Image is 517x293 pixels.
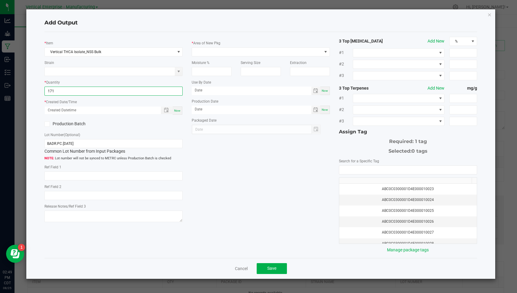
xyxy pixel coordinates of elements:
iframe: Resource center [6,245,24,263]
label: Extraction [290,60,307,65]
label: Lot Number [44,132,80,138]
label: Search for a Specific Tag [339,158,379,164]
span: Now [322,108,328,111]
input: Created Datetime [45,107,154,114]
span: Now [322,89,328,92]
span: NO DATA FOUND [353,117,445,126]
span: Toggle popup [161,107,173,114]
span: Lot number will not be synced to METRC unless Production Batch is checked [44,156,183,161]
span: NO DATA FOUND [353,71,445,80]
strong: mg/g [449,85,477,91]
input: Date [192,106,311,113]
span: NO DATA FOUND [353,48,445,57]
iframe: Resource center unread badge [18,244,25,251]
input: NO DATA FOUND [339,166,477,174]
label: Production Batch [44,121,109,127]
label: Created Date/Time [46,99,77,105]
label: Packaged Date [192,118,216,123]
div: ABC0C0300001D4E000010027 [343,230,473,235]
label: Ref Field 1 [44,164,61,170]
span: #3 [339,72,353,79]
label: Moisture % [192,60,210,65]
a: Manage package tags [387,247,429,252]
span: #1 [339,49,353,56]
span: Vertical THCA Isolate_NSS Bulk [45,48,175,56]
button: Add New [428,85,444,91]
span: % [450,37,469,46]
label: Strain [44,60,54,65]
span: #2 [339,107,353,113]
span: #3 [339,118,353,124]
span: NO DATA FOUND [353,105,445,114]
label: Item [46,40,53,46]
label: Ref Field 2 [44,184,61,189]
div: Common Lot Number from Input Packages [44,139,183,154]
span: Toggle calendar [311,106,320,114]
div: ABC0C0300001D4E000010028 [343,241,473,247]
button: Add New [428,38,444,44]
span: (Optional) [64,133,80,137]
div: Selected: [339,145,477,155]
strong: 3 Top [MEDICAL_DATA] [339,38,394,44]
div: Required: 1 tag [339,135,477,145]
div: ABC0C0300001D4E000010024 [343,197,473,203]
a: Cancel [235,266,248,272]
label: Serving Size [241,60,260,65]
span: Now [174,109,180,112]
strong: 3 Top Terpenes [339,85,394,91]
span: Save [267,266,276,271]
input: Date [192,87,311,94]
span: NO DATA FOUND [353,94,445,103]
span: 0 tags [411,148,428,154]
span: Toggle calendar [311,87,320,95]
div: Assign Tag [339,128,477,135]
div: ABC0C0300001D4E000010023 [343,186,473,192]
label: Area of New Pkg [193,40,220,46]
label: Release Notes/Ref Field 3 [44,204,86,209]
label: Use By Date [192,80,211,85]
div: ABC0C0300001D4E000010026 [343,219,473,225]
span: NO DATA FOUND [353,60,445,69]
button: Save [257,263,287,274]
label: Quantity [46,80,60,85]
span: #2 [339,61,353,67]
h4: Add Output [44,19,477,27]
label: Production Date [192,99,218,104]
div: ABC0C0300001D4E000010025 [343,208,473,214]
span: #1 [339,95,353,101]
